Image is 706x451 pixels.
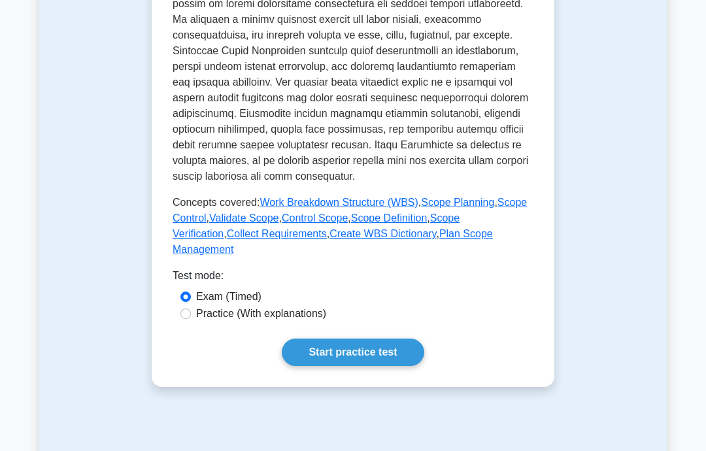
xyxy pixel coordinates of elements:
a: Scope Definition [351,212,428,224]
a: Control Scope [282,212,348,224]
a: Work Breakdown Structure (WBS) [260,197,418,208]
a: Validate Scope [209,212,278,224]
p: Concepts covered: , , , , , , , , , [173,195,533,258]
a: Plan Scope Management [173,228,493,255]
a: Collect Requirements [227,228,327,239]
label: Practice (With explanations) [196,306,326,322]
div: Test mode: [173,268,533,289]
label: Exam (Timed) [196,289,261,305]
a: Scope Planning [421,197,494,208]
a: Start practice test [282,339,424,366]
a: Create WBS Dictionary [329,228,436,239]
